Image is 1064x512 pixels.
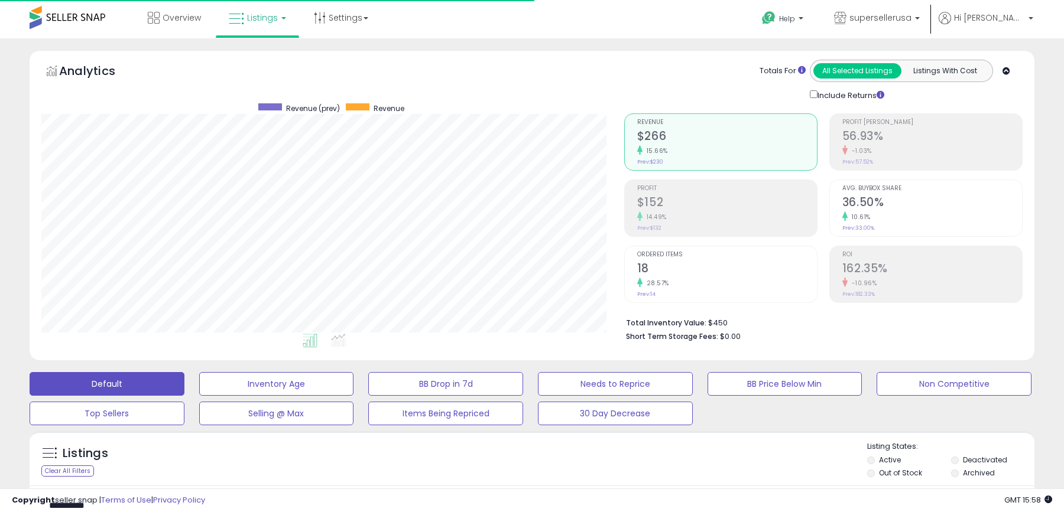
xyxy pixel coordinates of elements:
label: Active [879,455,901,465]
small: -1.03% [848,146,872,155]
label: Out of Stock [879,468,922,478]
a: Hi [PERSON_NAME] [939,12,1033,38]
button: Inventory Age [199,372,354,396]
div: Totals For [760,66,806,77]
strong: Copyright [12,494,55,506]
label: Deactivated [963,455,1007,465]
span: $0.00 [720,331,741,342]
small: Prev: 182.33% [842,291,875,298]
span: Help [779,14,795,24]
span: Overview [163,12,201,24]
span: Profit [637,185,817,192]
a: Privacy Policy [153,494,205,506]
small: 15.66% [643,146,668,155]
span: Listings [247,12,278,24]
small: 28.57% [643,279,669,288]
button: Items Being Repriced [368,402,523,425]
button: 30 Day Decrease [538,402,693,425]
small: Prev: 33.00% [842,224,874,231]
span: Revenue (prev) [286,103,340,113]
span: Revenue [374,103,404,113]
span: ROI [842,252,1022,258]
span: Ordered Items [637,252,817,258]
button: BB Drop in 7d [368,372,523,396]
button: Needs to Reprice [538,372,693,396]
h5: Listings [63,445,108,462]
h2: 56.93% [842,129,1022,145]
p: Listing States: [867,441,1034,452]
button: All Selected Listings [813,63,901,79]
b: Total Inventory Value: [626,318,706,328]
h2: $266 [637,129,817,145]
h2: 162.35% [842,262,1022,278]
button: Listings With Cost [901,63,989,79]
span: 2025-08-14 15:58 GMT [1004,494,1052,506]
h2: $152 [637,195,817,211]
a: Help [752,2,815,38]
small: Prev: 57.52% [842,158,873,165]
span: supersellerusa [849,12,911,24]
small: Prev: $132 [637,224,661,231]
span: Revenue [637,119,817,126]
button: Selling @ Max [199,402,354,425]
i: Get Help [761,11,776,25]
span: Avg. Buybox Share [842,185,1022,192]
button: Default [30,372,184,396]
small: 10.61% [848,213,871,221]
button: Non Competitive [877,372,1031,396]
small: Prev: 14 [637,291,656,298]
li: $450 [626,315,1014,329]
h5: Analytics [59,63,138,82]
a: Terms of Use [101,494,151,506]
button: Top Sellers [30,402,184,425]
div: seller snap | | [12,495,205,506]
span: Hi [PERSON_NAME] [954,12,1025,24]
button: BB Price Below Min [708,372,862,396]
span: Profit [PERSON_NAME] [842,119,1022,126]
small: 14.49% [643,213,667,221]
small: -10.96% [848,279,877,288]
b: Short Term Storage Fees: [626,331,718,341]
label: Archived [963,468,995,478]
h2: 18 [637,262,817,278]
h2: 36.50% [842,195,1022,211]
div: Include Returns [801,88,898,102]
small: Prev: $230 [637,158,663,165]
div: Clear All Filters [41,465,94,477]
